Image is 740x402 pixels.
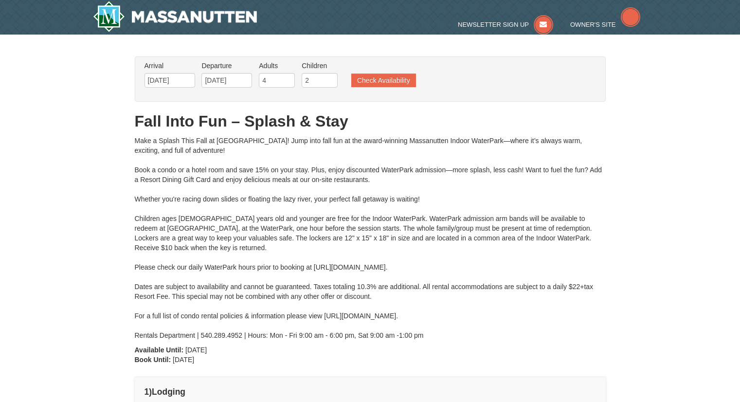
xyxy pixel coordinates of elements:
span: [DATE] [173,356,194,364]
span: [DATE] [185,346,207,354]
strong: Book Until: [135,356,171,364]
h1: Fall Into Fun – Splash & Stay [135,111,606,131]
a: Massanutten Resort [93,1,257,32]
label: Children [302,61,338,71]
h4: 1 Lodging [144,387,596,397]
span: ) [149,387,152,397]
label: Adults [259,61,295,71]
span: Owner's Site [570,21,616,28]
a: Newsletter Sign Up [458,21,553,28]
label: Departure [201,61,252,71]
span: Newsletter Sign Up [458,21,529,28]
div: Make a Splash This Fall at [GEOGRAPHIC_DATA]! Jump into fall fun at the award-winning Massanutten... [135,136,606,340]
a: Owner's Site [570,21,640,28]
strong: Available Until: [135,346,184,354]
label: Arrival [144,61,195,71]
img: Massanutten Resort Logo [93,1,257,32]
button: Check Availability [351,73,416,87]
